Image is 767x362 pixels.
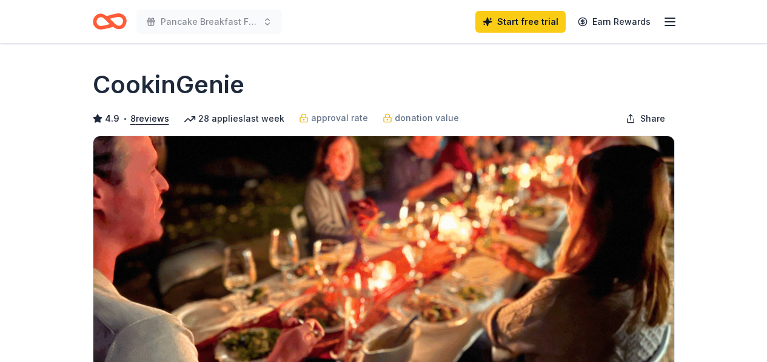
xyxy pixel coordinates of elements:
[640,111,665,126] span: Share
[105,111,119,126] span: 4.9
[395,111,459,125] span: donation value
[383,111,459,125] a: donation value
[136,10,282,34] button: Pancake Breakfast Fundraiser
[130,111,169,126] button: 8reviews
[161,15,258,29] span: Pancake Breakfast Fundraiser
[616,107,675,131] button: Share
[571,11,658,33] a: Earn Rewards
[299,111,368,125] a: approval rate
[184,111,284,126] div: 28 applies last week
[93,68,244,102] h1: CookinGenie
[311,111,368,125] span: approval rate
[93,7,127,36] a: Home
[122,114,127,123] span: •
[475,11,566,33] a: Start free trial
